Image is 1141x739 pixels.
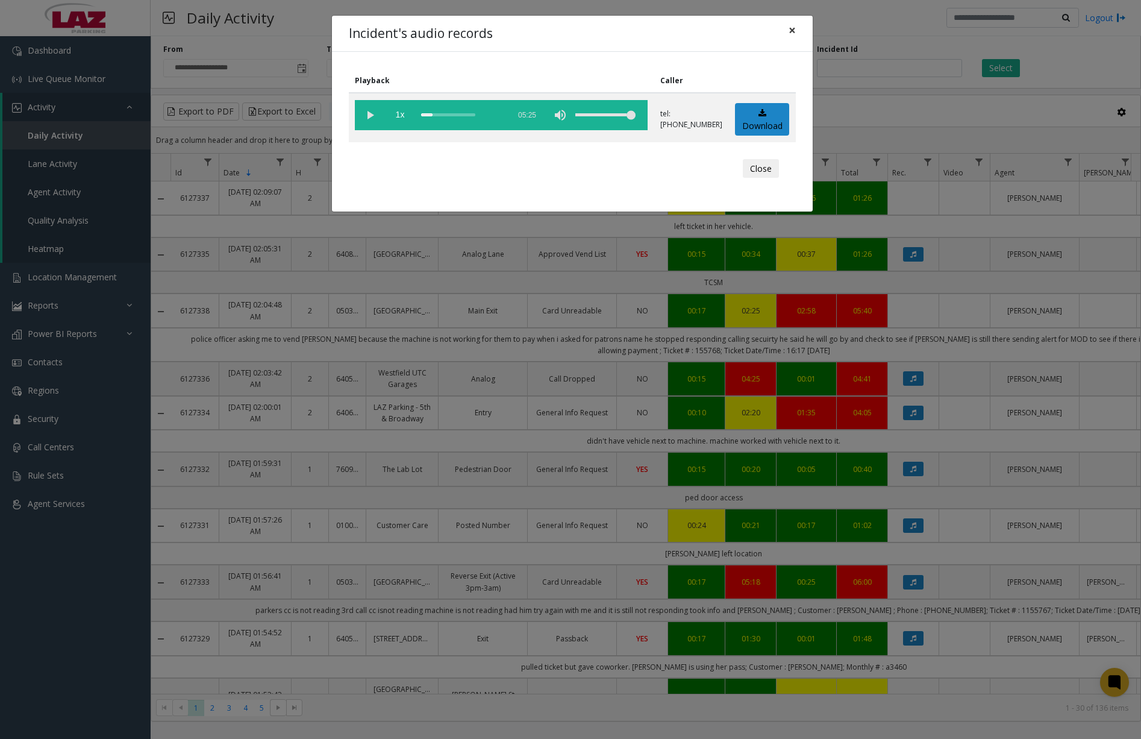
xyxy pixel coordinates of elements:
[421,100,503,130] div: scrub bar
[743,159,779,178] button: Close
[780,16,804,45] button: Close
[789,22,796,39] span: ×
[349,24,493,43] h4: Incident's audio records
[660,108,722,130] p: tel:[PHONE_NUMBER]
[735,103,789,136] a: Download
[575,100,636,130] div: volume level
[349,69,654,93] th: Playback
[385,100,415,130] span: playback speed button
[654,69,729,93] th: Caller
